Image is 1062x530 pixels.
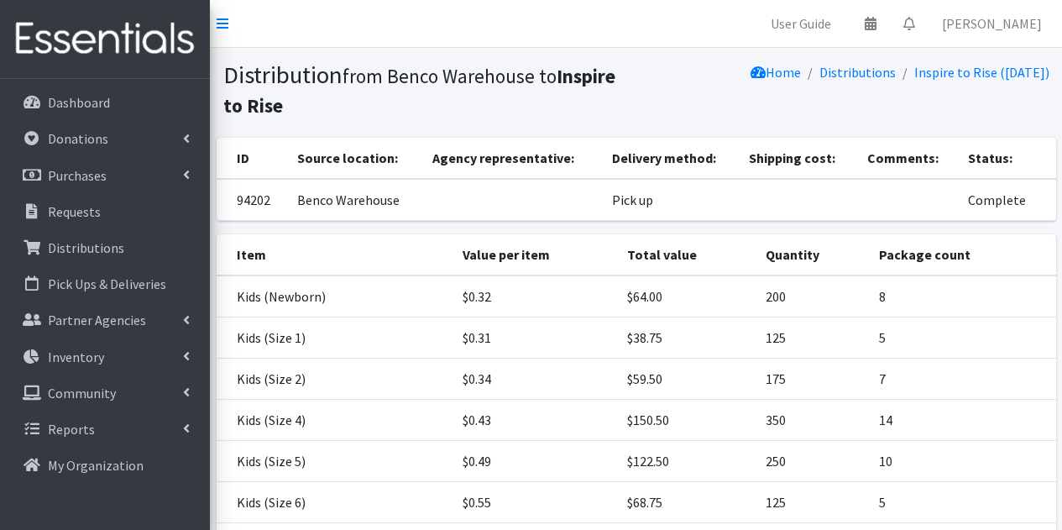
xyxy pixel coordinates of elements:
th: Value per item [453,234,618,275]
p: Community [48,385,116,401]
th: Status: [958,138,1055,179]
a: Community [7,376,203,410]
td: Kids (Newborn) [217,275,453,317]
th: Total value [617,234,755,275]
td: $122.50 [617,441,755,482]
th: Delivery method: [602,138,740,179]
a: Requests [7,195,203,228]
a: Home [751,64,801,81]
h1: Distribution [223,60,630,118]
td: Pick up [602,179,740,221]
td: $0.55 [453,482,618,523]
p: Reports [48,421,95,438]
td: 125 [756,482,869,523]
td: 175 [756,359,869,400]
b: Inspire to Rise [223,64,615,118]
p: My Organization [48,457,144,474]
td: 5 [869,482,1056,523]
td: 125 [756,317,869,359]
p: Dashboard [48,94,110,111]
th: Shipping cost: [739,138,856,179]
a: Inspire to Rise ([DATE]) [914,64,1049,81]
td: 350 [756,400,869,441]
td: 5 [869,317,1056,359]
td: $68.75 [617,482,755,523]
p: Donations [48,130,108,147]
td: $64.00 [617,275,755,317]
a: Pick Ups & Deliveries [7,267,203,301]
p: Requests [48,203,101,220]
th: Quantity [756,234,869,275]
td: 7 [869,359,1056,400]
td: Kids (Size 4) [217,400,453,441]
td: Benco Warehouse [287,179,423,221]
td: $38.75 [617,317,755,359]
td: Kids (Size 2) [217,359,453,400]
p: Inventory [48,349,104,365]
td: Kids (Size 6) [217,482,453,523]
a: My Organization [7,449,203,482]
td: 94202 [217,179,287,221]
a: Reports [7,412,203,446]
a: User Guide [757,7,845,40]
td: $0.43 [453,400,618,441]
a: Distributions [7,231,203,265]
img: HumanEssentials [7,11,203,67]
a: Inventory [7,340,203,374]
td: 200 [756,275,869,317]
a: Donations [7,122,203,155]
th: Package count [869,234,1056,275]
th: Item [217,234,453,275]
td: Complete [958,179,1055,221]
a: [PERSON_NAME] [929,7,1055,40]
td: $0.34 [453,359,618,400]
p: Pick Ups & Deliveries [48,275,166,292]
td: 250 [756,441,869,482]
p: Partner Agencies [48,312,146,328]
td: $150.50 [617,400,755,441]
td: 8 [869,275,1056,317]
td: $0.31 [453,317,618,359]
td: $0.32 [453,275,618,317]
a: Dashboard [7,86,203,119]
p: Purchases [48,167,107,184]
td: 14 [869,400,1056,441]
a: Partner Agencies [7,303,203,337]
td: $59.50 [617,359,755,400]
th: ID [217,138,287,179]
td: Kids (Size 1) [217,317,453,359]
td: Kids (Size 5) [217,441,453,482]
th: Source location: [287,138,423,179]
td: 10 [869,441,1056,482]
td: $0.49 [453,441,618,482]
p: Distributions [48,239,124,256]
th: Comments: [857,138,959,179]
th: Agency representative: [422,138,601,179]
a: Distributions [819,64,896,81]
a: Purchases [7,159,203,192]
small: from Benco Warehouse to [223,64,615,118]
